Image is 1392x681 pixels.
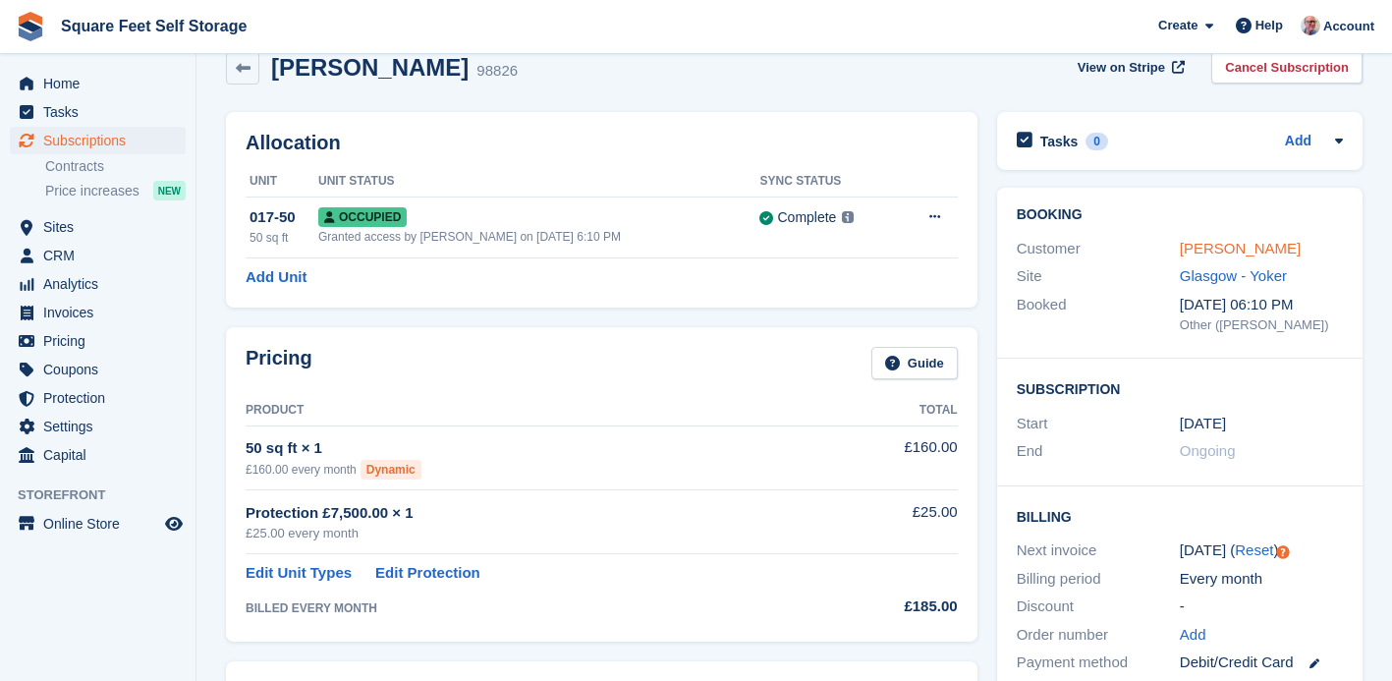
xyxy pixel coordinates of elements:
[246,347,312,379] h2: Pricing
[43,441,161,469] span: Capital
[318,228,759,246] div: Granted access by [PERSON_NAME] on [DATE] 6:10 PM
[375,562,480,585] a: Edit Protection
[1180,652,1343,674] div: Debit/Credit Card
[10,70,186,97] a: menu
[271,54,469,81] h2: [PERSON_NAME]
[246,524,826,543] div: £25.00 every month
[777,207,836,228] div: Complete
[43,98,161,126] span: Tasks
[1017,624,1180,647] div: Order number
[246,266,306,289] a: Add Unit
[826,395,958,426] th: Total
[1180,442,1236,459] span: Ongoing
[250,229,318,247] div: 50 sq ft
[246,437,826,460] div: 50 sq ft × 1
[826,426,958,489] td: £160.00
[10,441,186,469] a: menu
[1180,294,1343,316] div: [DATE] 06:10 PM
[16,12,45,41] img: stora-icon-8386f47178a22dfd0bd8f6a31ec36ba5ce8667c1dd55bd0f319d3a0aa187defe.svg
[1285,131,1311,153] a: Add
[1180,413,1226,435] time: 2025-08-03 23:00:00 UTC
[43,299,161,326] span: Invoices
[1211,51,1363,84] a: Cancel Subscription
[53,10,254,42] a: Square Feet Self Storage
[1086,133,1108,150] div: 0
[1017,238,1180,260] div: Customer
[1255,16,1283,35] span: Help
[246,166,318,198] th: Unit
[1017,378,1343,398] h2: Subscription
[43,270,161,298] span: Analytics
[1017,539,1180,562] div: Next invoice
[45,180,186,201] a: Price increases NEW
[10,413,186,440] a: menu
[1180,596,1343,618] div: -
[1180,568,1343,591] div: Every month
[759,166,897,198] th: Sync Status
[43,242,161,269] span: CRM
[45,182,139,200] span: Price increases
[1301,16,1320,35] img: David Greer
[1323,17,1374,36] span: Account
[871,347,958,379] a: Guide
[361,460,421,480] div: Dynamic
[10,98,186,126] a: menu
[10,299,186,326] a: menu
[10,356,186,383] a: menu
[250,206,318,229] div: 017-50
[43,327,161,355] span: Pricing
[10,127,186,154] a: menu
[1180,315,1343,335] div: Other ([PERSON_NAME])
[1158,16,1197,35] span: Create
[1274,543,1292,561] div: Tooltip anchor
[1017,413,1180,435] div: Start
[43,127,161,154] span: Subscriptions
[1235,541,1273,558] a: Reset
[10,384,186,412] a: menu
[246,395,826,426] th: Product
[246,562,352,585] a: Edit Unit Types
[1180,624,1206,647] a: Add
[1017,440,1180,463] div: End
[246,460,826,480] div: £160.00 every month
[43,213,161,241] span: Sites
[18,485,195,505] span: Storefront
[1040,133,1079,150] h2: Tasks
[10,510,186,538] a: menu
[10,270,186,298] a: menu
[1017,506,1343,526] h2: Billing
[1017,294,1180,335] div: Booked
[1017,568,1180,591] div: Billing period
[1017,265,1180,288] div: Site
[246,502,826,525] div: Protection £7,500.00 × 1
[476,60,518,83] div: 98826
[45,157,186,176] a: Contracts
[1070,51,1189,84] a: View on Stripe
[826,490,958,554] td: £25.00
[10,213,186,241] a: menu
[10,242,186,269] a: menu
[1180,240,1301,256] a: [PERSON_NAME]
[1017,596,1180,618] div: Discount
[1078,58,1165,78] span: View on Stripe
[43,510,161,538] span: Online Store
[1017,652,1180,674] div: Payment method
[842,211,854,223] img: icon-info-grey-7440780725fd019a000dd9b08b2336e03edf1995a4989e88bcd33f0948082b44.svg
[43,356,161,383] span: Coupons
[826,596,958,618] div: £185.00
[153,181,186,200] div: NEW
[246,599,826,617] div: BILLED EVERY MONTH
[43,413,161,440] span: Settings
[43,384,161,412] span: Protection
[162,512,186,536] a: Preview store
[1180,267,1287,284] a: Glasgow - Yoker
[43,70,161,97] span: Home
[1180,539,1343,562] div: [DATE] ( )
[1017,207,1343,223] h2: Booking
[318,207,407,227] span: Occupied
[318,166,759,198] th: Unit Status
[246,132,958,154] h2: Allocation
[10,327,186,355] a: menu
